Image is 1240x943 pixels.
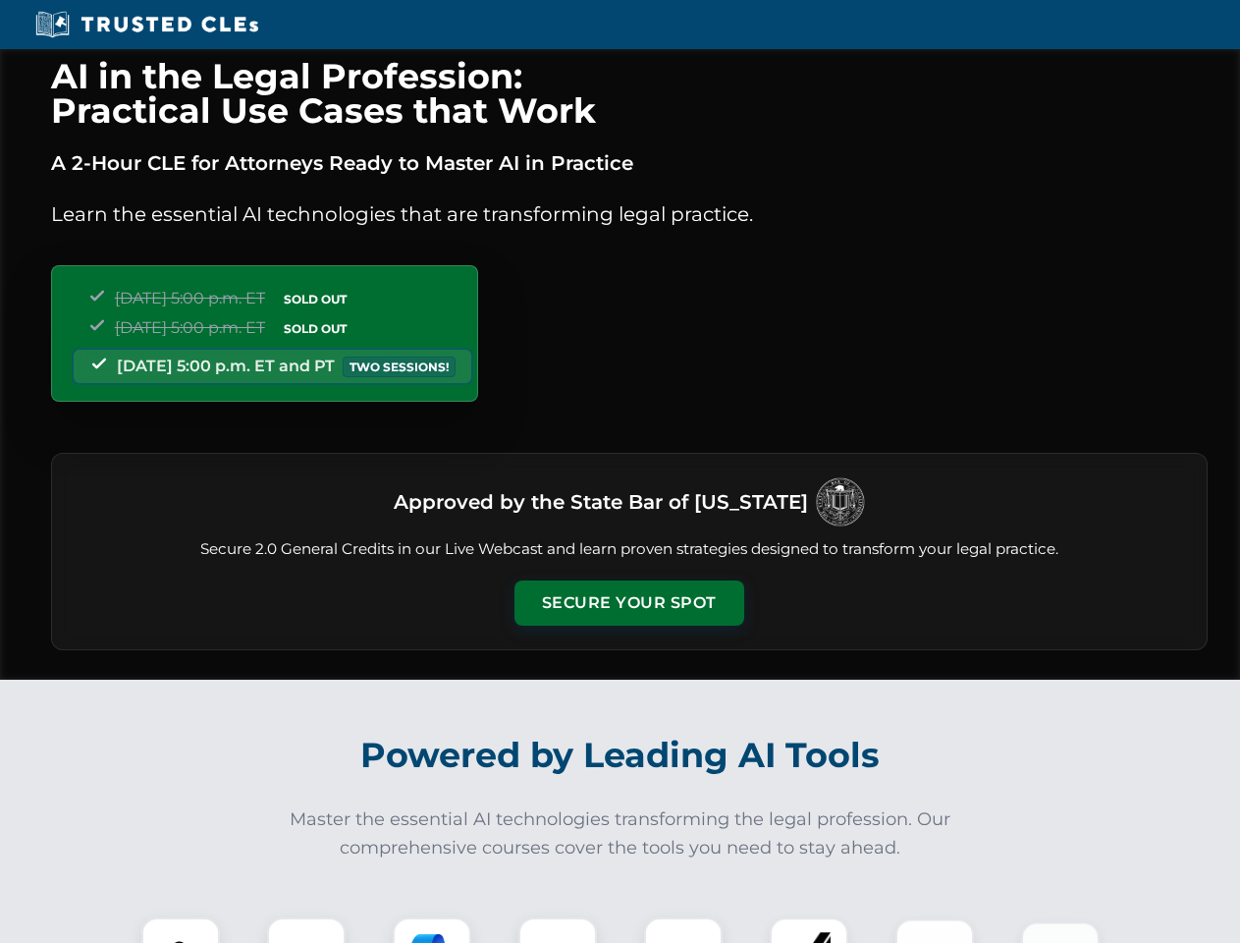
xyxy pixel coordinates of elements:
h3: Approved by the State Bar of [US_STATE] [394,484,808,520]
p: Master the essential AI technologies transforming the legal profession. Our comprehensive courses... [277,805,964,862]
span: SOLD OUT [277,318,353,339]
span: [DATE] 5:00 p.m. ET [115,318,265,337]
h1: AI in the Legal Profession: Practical Use Cases that Work [51,59,1208,128]
span: [DATE] 5:00 p.m. ET [115,289,265,307]
p: Secure 2.0 General Credits in our Live Webcast and learn proven strategies designed to transform ... [76,538,1183,561]
img: Logo [816,477,865,527]
p: Learn the essential AI technologies that are transforming legal practice. [51,198,1208,230]
img: Trusted CLEs [29,10,264,39]
p: A 2-Hour CLE for Attorneys Ready to Master AI in Practice [51,147,1208,179]
h2: Powered by Leading AI Tools [77,721,1164,790]
button: Secure Your Spot [514,581,744,626]
span: SOLD OUT [277,289,353,309]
